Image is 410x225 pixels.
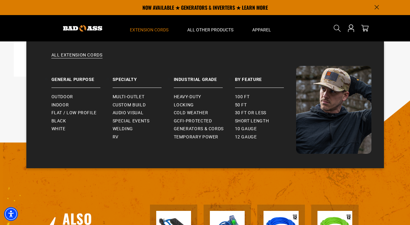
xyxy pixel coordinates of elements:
summary: Search [332,23,342,33]
a: Outdoor [51,93,113,101]
a: Heavy-Duty [174,93,235,101]
a: Indoor [51,101,113,109]
span: Black [51,118,66,124]
span: 12 gauge [235,134,257,140]
a: Locking [174,101,235,109]
span: Indoor [51,102,69,108]
a: All Extension Cords [39,52,371,66]
summary: Apparel [243,15,280,41]
img: Bad Ass Extension Cords [296,66,371,154]
a: Specialty [113,66,174,88]
a: Cold Weather [174,109,235,117]
a: cart [360,24,370,32]
a: Welding [113,125,174,133]
summary: All Other Products [178,15,243,41]
span: Short Length [235,118,269,124]
a: 10 gauge [235,125,296,133]
a: Temporary Power [174,133,235,141]
a: Flat / Low Profile [51,109,113,117]
a: Audio Visual [113,109,174,117]
span: Heavy-Duty [174,94,201,100]
span: Welding [113,126,133,132]
span: Outdoor [51,94,73,100]
img: Bad Ass Extension Cords [63,25,102,32]
div: Accessibility Menu [4,207,18,221]
span: Locking [174,102,194,108]
a: GCFI-Protected [174,117,235,125]
span: 30 ft or less [235,110,266,116]
summary: Extension Cords [120,15,178,41]
a: Short Length [235,117,296,125]
span: Generators & Cords [174,126,224,132]
span: Extension Cords [130,27,168,33]
a: Industrial Grade [174,66,235,88]
span: Flat / Low Profile [51,110,97,116]
a: RV [113,133,174,141]
a: 12 gauge [235,133,296,141]
span: Custom Build [113,102,146,108]
a: White [51,125,113,133]
span: Temporary Power [174,134,219,140]
span: Multi-Outlet [113,94,145,100]
a: Custom Build [113,101,174,109]
a: Generators & Cords [174,125,235,133]
a: By Feature [235,66,296,88]
a: Black [51,117,113,125]
span: Cold Weather [174,110,208,116]
span: 50 ft [235,102,247,108]
a: Special Events [113,117,174,125]
a: 30 ft or less [235,109,296,117]
a: Multi-Outlet [113,93,174,101]
span: GCFI-Protected [174,118,212,124]
span: Audio Visual [113,110,144,116]
span: White [51,126,66,132]
a: General Purpose [51,66,113,88]
span: Apparel [252,27,271,33]
span: RV [113,134,119,140]
span: 10 gauge [235,126,257,132]
a: 100 ft [235,93,296,101]
a: 50 ft [235,101,296,109]
a: Open this option [346,15,356,41]
span: All Other Products [187,27,233,33]
span: 100 ft [235,94,250,100]
span: Special Events [113,118,150,124]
